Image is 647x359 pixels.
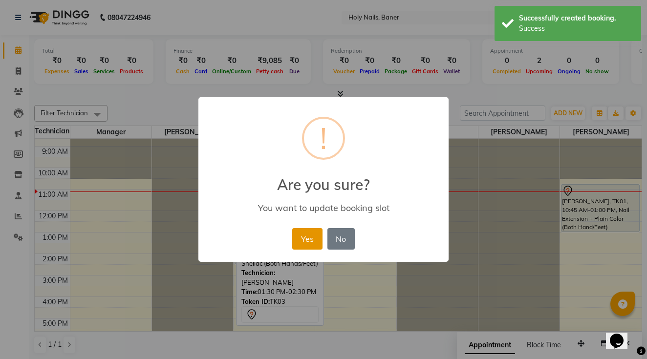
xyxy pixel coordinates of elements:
div: Successfully created booking. [519,13,634,23]
iframe: chat widget [606,320,637,349]
button: No [327,228,355,250]
h2: Are you sure? [198,164,449,193]
button: Yes [292,228,322,250]
div: Success [519,23,634,34]
div: ! [320,119,327,158]
div: You want to update booking slot [213,202,434,213]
